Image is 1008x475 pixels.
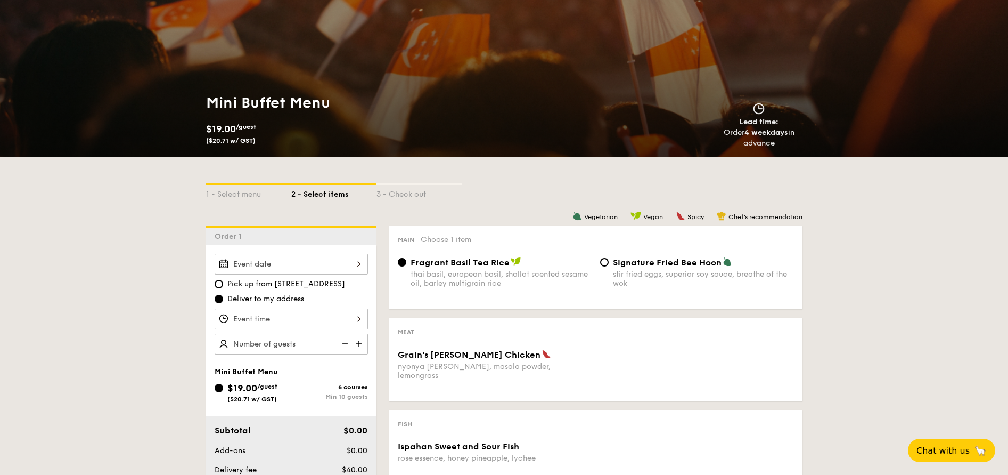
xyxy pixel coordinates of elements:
img: icon-vegetarian.fe4039eb.svg [572,211,582,221]
span: Grain's [PERSON_NAME] Chicken [398,350,540,360]
span: $40.00 [342,465,367,474]
span: Main [398,236,414,244]
img: icon-vegetarian.fe4039eb.svg [723,257,732,267]
span: $0.00 [343,425,367,436]
span: Choose 1 item [421,235,471,244]
div: nyonya [PERSON_NAME], masala powder, lemongrass [398,362,592,380]
input: $19.00/guest($20.71 w/ GST)6 coursesMin 10 guests [215,384,223,392]
img: icon-clock.2db775ea.svg [751,103,767,115]
span: Ispahan Sweet and Sour Fish [398,441,519,452]
img: icon-vegan.f8ff3823.svg [511,257,521,267]
div: thai basil, european basil, shallot scented sesame oil, barley multigrain rice [411,270,592,288]
span: /guest [257,383,277,390]
span: ($20.71 w/ GST) [206,137,256,144]
input: Fragrant Basil Tea Ricethai basil, european basil, shallot scented sesame oil, barley multigrain ... [398,258,406,267]
div: stir fried eggs, superior soy sauce, breathe of the wok [613,270,794,288]
div: rose essence, honey pineapple, lychee [398,454,592,463]
input: Event date [215,254,368,275]
img: icon-vegan.f8ff3823.svg [630,211,641,221]
div: 1 - Select menu [206,185,291,200]
span: Signature Fried Bee Hoon [613,257,722,268]
span: Mini Buffet Menu [215,367,278,376]
div: Min 10 guests [291,393,368,400]
span: Meat [398,328,414,336]
span: $19.00 [206,123,236,135]
img: icon-chef-hat.a58ddaea.svg [717,211,726,221]
input: Signature Fried Bee Hoonstir fried eggs, superior soy sauce, breathe of the wok [600,258,609,267]
span: Pick up from [STREET_ADDRESS] [227,279,345,289]
span: Vegetarian [584,213,618,221]
span: Deliver to my address [227,294,304,304]
span: ($20.71 w/ GST) [227,396,277,403]
div: 2 - Select items [291,185,376,200]
span: Delivery fee [215,465,257,474]
span: Vegan [643,213,663,221]
img: icon-reduce.1d2dbef1.svg [336,334,352,354]
input: Pick up from [STREET_ADDRESS] [215,280,223,288]
span: Lead time: [739,117,778,126]
span: /guest [236,123,256,131]
span: Order 1 [215,232,246,241]
div: Order in advance [711,127,807,149]
span: $0.00 [347,446,367,455]
span: Spicy [687,213,704,221]
div: 3 - Check out [376,185,462,200]
h1: Mini Buffet Menu [206,93,500,112]
span: Chat with us [916,446,970,456]
span: Subtotal [215,425,251,436]
input: Deliver to my address [215,295,223,303]
img: icon-add.58712e84.svg [352,334,368,354]
span: 🦙 [974,445,987,457]
span: $19.00 [227,382,257,394]
img: icon-spicy.37a8142b.svg [676,211,685,221]
button: Chat with us🦙 [908,439,995,462]
input: Event time [215,309,368,329]
strong: 4 weekdays [744,128,788,137]
img: icon-spicy.37a8142b.svg [542,349,551,359]
input: Number of guests [215,334,368,355]
span: Chef's recommendation [728,213,802,221]
span: Add-ons [215,446,245,455]
span: Fish [398,421,412,428]
span: Fragrant Basil Tea Rice [411,257,510,268]
div: 6 courses [291,383,368,391]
